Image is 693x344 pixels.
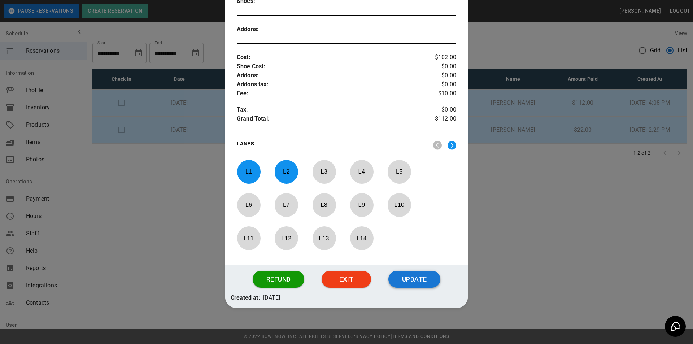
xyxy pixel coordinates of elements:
p: L 1 [237,163,261,180]
p: Addons : [237,71,420,80]
p: $0.00 [420,71,456,80]
p: $0.00 [420,105,456,114]
p: $0.00 [420,62,456,71]
button: Refund [253,271,304,288]
p: Addons : [237,25,292,34]
p: Grand Total : [237,114,420,125]
p: Addons tax : [237,80,420,89]
p: $10.00 [420,89,456,98]
p: [DATE] [263,293,280,302]
button: Exit [322,271,371,288]
p: L 5 [387,163,411,180]
p: L 2 [274,163,298,180]
p: L 12 [274,230,298,247]
p: L 6 [237,196,261,213]
p: L 9 [350,196,374,213]
p: L 3 [312,163,336,180]
p: Cost : [237,53,420,62]
p: $0.00 [420,80,456,89]
img: nav_left.svg [433,141,442,150]
p: L 4 [350,163,374,180]
p: L 7 [274,196,298,213]
p: Fee : [237,89,420,98]
p: Created at: [231,293,260,302]
p: $102.00 [420,53,456,62]
p: Shoe Cost : [237,62,420,71]
p: L 8 [312,196,336,213]
p: L 14 [350,230,374,247]
button: Update [388,271,440,288]
p: LANES [237,140,427,150]
p: L 11 [237,230,261,247]
p: L 10 [387,196,411,213]
p: Tax : [237,105,420,114]
p: L 13 [312,230,336,247]
img: right.svg [448,141,456,150]
p: $112.00 [420,114,456,125]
